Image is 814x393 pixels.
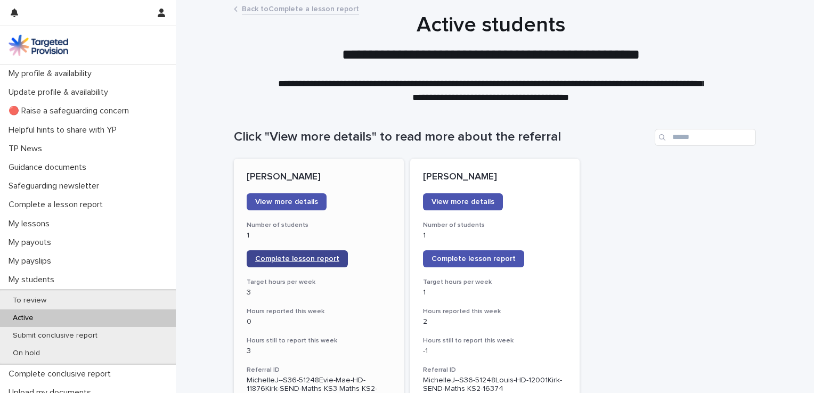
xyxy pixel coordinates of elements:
[4,349,48,358] p: On hold
[247,278,391,286] h3: Target hours per week
[423,231,567,240] p: 1
[4,106,137,116] p: 🔴 Raise a safeguarding concern
[4,296,55,305] p: To review
[234,129,650,145] h1: Click "View more details" to read more about the referral
[4,219,58,229] p: My lessons
[432,198,494,206] span: View more details
[247,231,391,240] p: 1
[4,275,63,285] p: My students
[247,317,391,326] p: 0
[423,278,567,286] h3: Target hours per week
[247,366,391,374] h3: Referral ID
[655,129,756,146] input: Search
[247,337,391,345] h3: Hours still to report this week
[4,162,95,173] p: Guidance documents
[9,35,68,56] img: M5nRWzHhSzIhMunXDL62
[423,171,567,183] p: [PERSON_NAME]
[4,200,111,210] p: Complete a lesson report
[247,347,391,356] p: 3
[4,369,119,379] p: Complete conclusive report
[4,144,51,154] p: TP News
[423,193,503,210] a: View more details
[423,317,567,326] p: 2
[247,193,327,210] a: View more details
[423,347,567,356] p: -1
[247,307,391,316] h3: Hours reported this week
[255,198,318,206] span: View more details
[4,238,60,248] p: My payouts
[4,331,106,340] p: Submit conclusive report
[255,255,339,263] span: Complete lesson report
[432,255,516,263] span: Complete lesson report
[230,12,752,38] h1: Active students
[423,288,567,297] p: 1
[4,181,108,191] p: Safeguarding newsletter
[242,2,359,14] a: Back toComplete a lesson report
[423,307,567,316] h3: Hours reported this week
[247,171,391,183] p: [PERSON_NAME]
[247,250,348,267] a: Complete lesson report
[423,250,524,267] a: Complete lesson report
[4,69,100,79] p: My profile & availability
[247,221,391,230] h3: Number of students
[247,288,391,297] p: 3
[4,256,60,266] p: My payslips
[423,221,567,230] h3: Number of students
[4,314,42,323] p: Active
[423,366,567,374] h3: Referral ID
[4,87,117,97] p: Update profile & availability
[4,125,125,135] p: Helpful hints to share with YP
[423,337,567,345] h3: Hours still to report this week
